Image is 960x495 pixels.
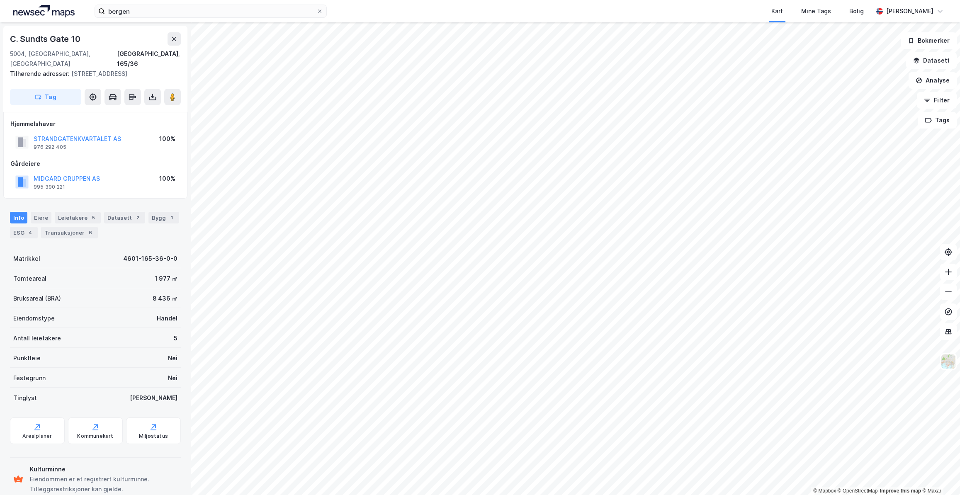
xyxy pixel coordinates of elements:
[10,69,174,79] div: [STREET_ADDRESS]
[134,214,142,222] div: 2
[10,159,180,169] div: Gårdeiere
[22,433,52,439] div: Arealplaner
[34,184,65,190] div: 995 390 221
[123,254,177,264] div: 4601-165-36-0-0
[77,433,113,439] div: Kommunekart
[13,393,37,403] div: Tinglyst
[159,134,175,144] div: 100%
[849,6,864,16] div: Bolig
[886,6,933,16] div: [PERSON_NAME]
[86,228,95,237] div: 6
[168,353,177,363] div: Nei
[13,254,40,264] div: Matrikkel
[34,144,66,150] div: 976 292 405
[13,5,75,17] img: logo.a4113a55bc3d86da70a041830d287a7e.svg
[10,212,27,223] div: Info
[10,32,82,46] div: C. Sundts Gate 10
[10,227,38,238] div: ESG
[901,32,957,49] button: Bokmerker
[10,49,117,69] div: 5004, [GEOGRAPHIC_DATA], [GEOGRAPHIC_DATA]
[89,214,97,222] div: 5
[155,274,177,284] div: 1 977 ㎡
[13,373,46,383] div: Festegrunn
[30,474,177,494] div: Eiendommen er et registrert kulturminne. Tilleggsrestriksjoner kan gjelde.
[771,6,783,16] div: Kart
[941,354,956,369] img: Z
[10,70,71,77] span: Tilhørende adresser:
[918,112,957,129] button: Tags
[13,294,61,303] div: Bruksareal (BRA)
[906,52,957,69] button: Datasett
[104,212,145,223] div: Datasett
[31,212,51,223] div: Eiere
[159,174,175,184] div: 100%
[168,373,177,383] div: Nei
[838,488,878,494] a: OpenStreetMap
[880,488,921,494] a: Improve this map
[917,92,957,109] button: Filter
[813,488,836,494] a: Mapbox
[10,89,81,105] button: Tag
[919,455,960,495] iframe: Chat Widget
[168,214,176,222] div: 1
[148,212,179,223] div: Bygg
[26,228,34,237] div: 4
[139,433,168,439] div: Miljøstatus
[13,313,55,323] div: Eiendomstype
[801,6,831,16] div: Mine Tags
[117,49,181,69] div: [GEOGRAPHIC_DATA], 165/36
[10,119,180,129] div: Hjemmelshaver
[157,313,177,323] div: Handel
[30,464,177,474] div: Kulturminne
[130,393,177,403] div: [PERSON_NAME]
[909,72,957,89] button: Analyse
[41,227,98,238] div: Transaksjoner
[174,333,177,343] div: 5
[13,333,61,343] div: Antall leietakere
[13,274,46,284] div: Tomteareal
[153,294,177,303] div: 8 436 ㎡
[13,353,41,363] div: Punktleie
[105,5,316,17] input: Søk på adresse, matrikkel, gårdeiere, leietakere eller personer
[55,212,101,223] div: Leietakere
